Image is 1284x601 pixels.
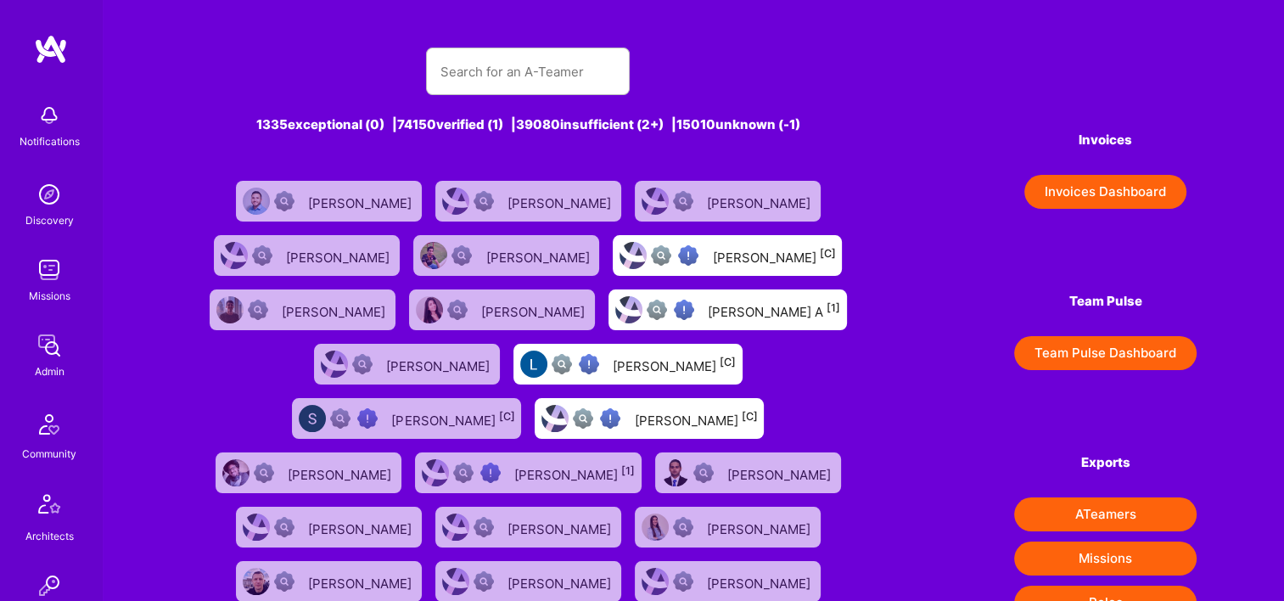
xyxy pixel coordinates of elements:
img: User Avatar [442,568,469,595]
img: User Avatar [221,242,248,269]
img: Not Scrubbed [447,300,468,320]
div: [PERSON_NAME] [613,353,736,375]
img: Not fully vetted [330,408,350,429]
img: User Avatar [243,188,270,215]
img: Not fully vetted [651,245,671,266]
img: User Avatar [662,459,689,486]
a: User AvatarNot fully vettedHigh Potential User[PERSON_NAME][C] [606,228,849,283]
div: [PERSON_NAME] [514,462,635,484]
img: User Avatar [442,188,469,215]
img: High Potential User [357,408,378,429]
a: User AvatarNot fully vettedHigh Potential User[PERSON_NAME][C] [528,391,771,446]
div: [PERSON_NAME] [727,462,834,484]
input: Search for an A-Teamer [440,50,616,93]
button: Invoices Dashboard [1024,175,1186,209]
a: User AvatarNot Scrubbed[PERSON_NAME] [628,500,827,554]
div: [PERSON_NAME] [507,570,614,593]
img: High Potential User [579,354,599,374]
img: User Avatar [541,405,569,432]
img: Not Scrubbed [248,300,268,320]
img: User Avatar [620,242,647,269]
a: User AvatarNot Scrubbed[PERSON_NAME] [407,228,606,283]
img: User Avatar [520,351,547,378]
img: Not Scrubbed [673,517,693,537]
div: [PERSON_NAME] [712,244,835,267]
img: User Avatar [222,459,250,486]
a: User AvatarNot Scrubbed[PERSON_NAME] [648,446,848,500]
a: User AvatarNot Scrubbed[PERSON_NAME] [429,500,628,554]
a: User AvatarNot Scrubbed[PERSON_NAME] [209,446,408,500]
img: Not fully vetted [453,463,474,483]
img: User Avatar [642,568,669,595]
h4: Exports [1014,455,1197,470]
img: User Avatar [299,405,326,432]
a: User AvatarNot fully vettedHigh Potential User[PERSON_NAME] A[1] [602,283,854,337]
div: Architects [25,527,74,545]
img: Not Scrubbed [274,517,294,537]
img: Not fully vetted [573,408,593,429]
div: Community [22,445,76,463]
a: User AvatarNot Scrubbed[PERSON_NAME] [402,283,602,337]
div: [PERSON_NAME] [308,190,415,212]
img: User Avatar [642,188,669,215]
div: [PERSON_NAME] [485,244,592,267]
div: Notifications [20,132,80,150]
a: User AvatarNot Scrubbed[PERSON_NAME] [429,174,628,228]
h4: Invoices [1014,132,1197,148]
sup: [C] [498,410,514,423]
sup: [C] [741,410,757,423]
div: [PERSON_NAME] [391,407,514,430]
a: User AvatarNot Scrubbed[PERSON_NAME] [628,174,827,228]
img: Not Scrubbed [693,463,714,483]
img: Not Scrubbed [451,245,472,266]
img: Architects [29,486,70,527]
div: [PERSON_NAME] [707,190,814,212]
img: Community [29,404,70,445]
div: [PERSON_NAME] [282,299,389,321]
sup: [1] [621,464,635,477]
button: Missions [1014,542,1197,576]
div: Admin [35,362,64,380]
button: Team Pulse Dashboard [1014,336,1197,370]
div: [PERSON_NAME] [507,516,614,538]
div: [PERSON_NAME] [507,190,614,212]
div: Discovery [25,211,74,229]
div: [PERSON_NAME] A [708,299,840,321]
img: Not fully vetted [552,354,572,374]
img: High Potential User [674,300,694,320]
img: Not Scrubbed [254,463,274,483]
a: User AvatarNot Scrubbed[PERSON_NAME] [229,174,429,228]
img: High Potential User [480,463,501,483]
img: User Avatar [442,514,469,541]
img: admin teamwork [32,329,66,362]
a: User AvatarNot Scrubbed[PERSON_NAME] [229,500,429,554]
img: logo [34,34,68,65]
img: teamwork [32,253,66,287]
img: Not Scrubbed [673,191,693,211]
div: 1335 exceptional (0) | 74150 verified (1) | 39080 insufficient (2+) | 15010 unknown (-1) [190,115,866,133]
img: High Potential User [600,408,620,429]
img: User Avatar [243,568,270,595]
a: User AvatarNot Scrubbed[PERSON_NAME] [207,228,407,283]
img: User Avatar [321,351,348,378]
div: [PERSON_NAME] [308,516,415,538]
img: Not Scrubbed [352,354,373,374]
button: ATeamers [1014,497,1197,531]
img: Not Scrubbed [274,571,294,592]
img: Not Scrubbed [274,191,294,211]
img: Not Scrubbed [673,571,693,592]
div: [PERSON_NAME] [707,516,814,538]
img: User Avatar [216,296,244,323]
img: Not Scrubbed [252,245,272,266]
div: [PERSON_NAME] [634,407,757,430]
div: [PERSON_NAME] [288,462,395,484]
div: [PERSON_NAME] [308,570,415,593]
a: User AvatarNot fully vettedHigh Potential User[PERSON_NAME][C] [507,337,749,391]
img: High Potential User [678,245,698,266]
img: Not Scrubbed [474,571,494,592]
img: User Avatar [615,296,642,323]
div: [PERSON_NAME] [286,244,393,267]
img: Not Scrubbed [474,517,494,537]
div: [PERSON_NAME] [707,570,814,593]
